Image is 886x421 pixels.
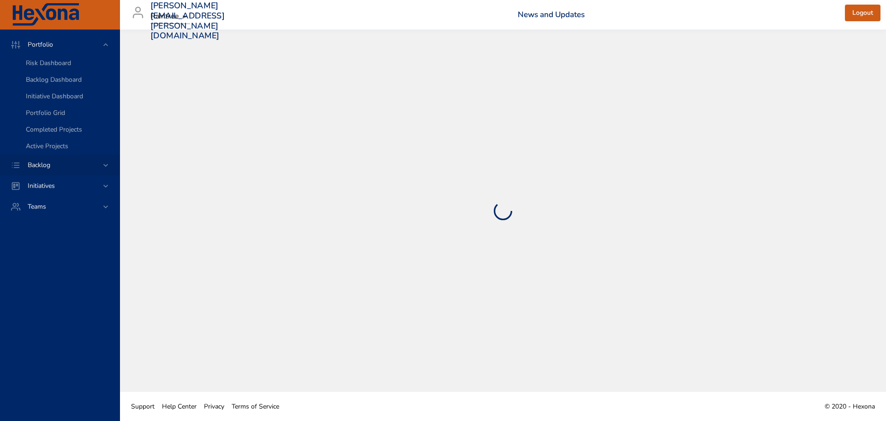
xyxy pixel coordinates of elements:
span: Teams [20,202,54,211]
span: Help Center [162,402,197,411]
span: Logout [852,7,873,19]
img: Hexona [11,3,80,26]
button: Logout [845,5,880,22]
span: Privacy [204,402,224,411]
span: Portfolio Grid [26,108,65,117]
span: Completed Projects [26,125,82,134]
span: © 2020 - Hexona [825,402,875,411]
span: Portfolio [20,40,60,49]
a: News and Updates [518,9,585,20]
a: Privacy [200,396,228,417]
span: Active Projects [26,142,68,150]
div: Raintree [150,9,190,24]
a: Terms of Service [228,396,283,417]
span: Terms of Service [232,402,279,411]
span: Risk Dashboard [26,59,71,67]
a: Support [127,396,158,417]
span: Backlog Dashboard [26,75,82,84]
span: Backlog [20,161,58,169]
span: Initiatives [20,181,62,190]
h3: [PERSON_NAME][EMAIL_ADDRESS][PERSON_NAME][DOMAIN_NAME] [150,1,225,41]
span: Initiative Dashboard [26,92,83,101]
span: Support [131,402,155,411]
a: Help Center [158,396,200,417]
